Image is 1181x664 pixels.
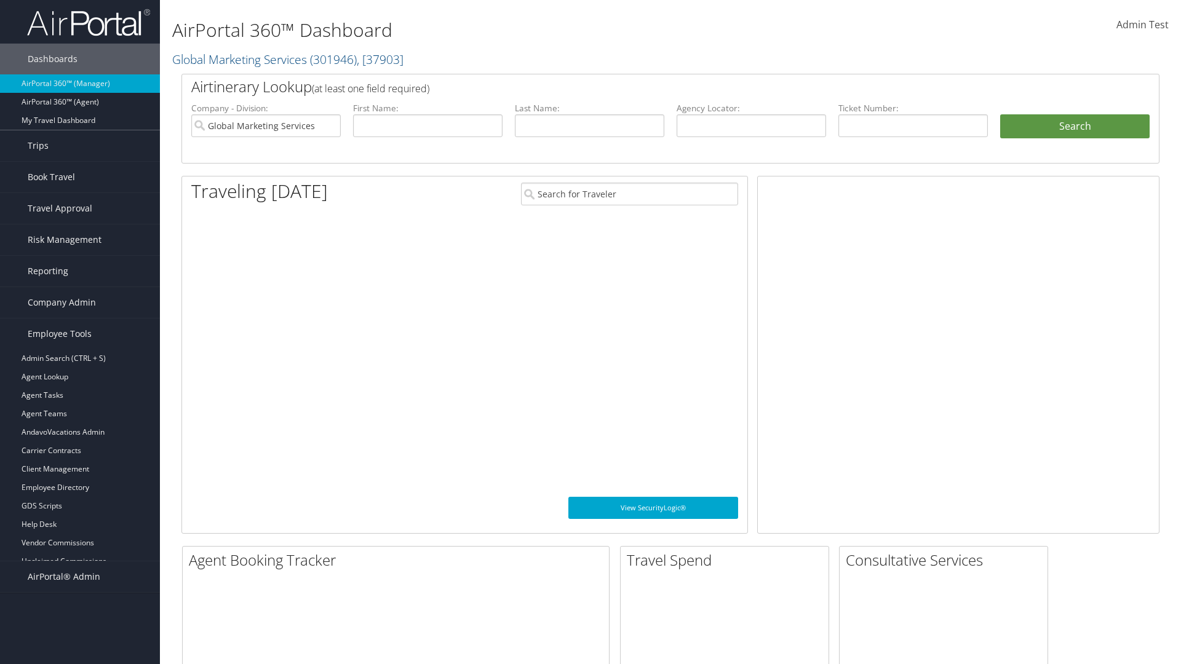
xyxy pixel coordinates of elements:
img: airportal-logo.png [27,8,150,37]
span: Dashboards [28,44,78,74]
span: Travel Approval [28,193,92,224]
span: Risk Management [28,224,101,255]
label: Ticket Number: [838,102,988,114]
span: Book Travel [28,162,75,192]
button: Search [1000,114,1150,139]
h1: AirPortal 360™ Dashboard [172,17,837,43]
h2: Airtinerary Lookup [191,76,1068,97]
span: Company Admin [28,287,96,318]
span: Admin Test [1116,18,1169,31]
a: View SecurityLogic® [568,497,738,519]
label: Last Name: [515,102,664,114]
span: ( 301946 ) [310,51,357,68]
span: Reporting [28,256,68,287]
span: Trips [28,130,49,161]
h2: Travel Spend [627,550,829,571]
span: Employee Tools [28,318,92,349]
span: , [ 37903 ] [357,51,404,68]
a: Global Marketing Services [172,51,404,68]
label: Company - Division: [191,102,341,114]
h2: Agent Booking Tracker [189,550,609,571]
label: Agency Locator: [677,102,826,114]
h1: Traveling [DATE] [191,178,328,204]
a: Admin Test [1116,6,1169,44]
label: First Name: [353,102,503,114]
input: Search for Traveler [521,183,738,205]
span: AirPortal® Admin [28,561,100,592]
h2: Consultative Services [846,550,1048,571]
span: (at least one field required) [312,82,429,95]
